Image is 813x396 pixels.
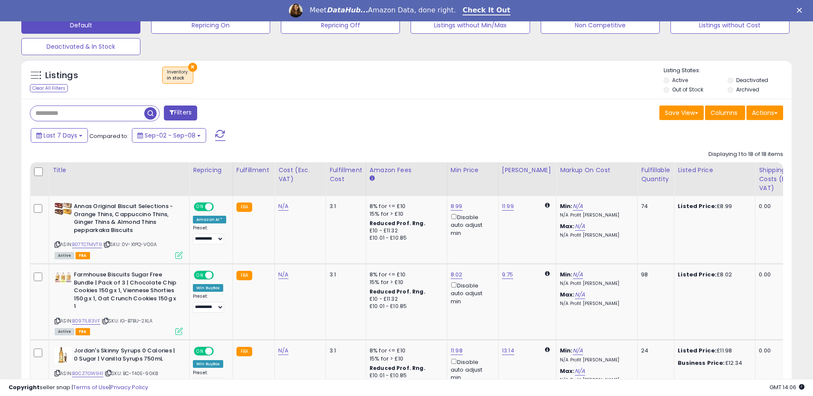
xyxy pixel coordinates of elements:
p: N/A Profit [PERSON_NAME] [560,301,631,307]
div: Shipping Costs (Exc. VAT) [759,166,803,193]
span: | SKU: BC-T40E-90K8 [105,370,158,377]
div: Disable auto adjust min [451,212,492,237]
a: N/A [573,270,583,279]
b: Min: [560,270,573,279]
div: 8% for <= £10 [370,202,440,210]
span: Inventory : [167,69,189,82]
span: OFF [213,348,226,355]
span: ON [195,203,205,211]
div: in stock [167,75,189,81]
button: Non Competitive [541,17,660,34]
div: 24 [641,347,667,355]
div: 15% for > £10 [370,210,440,218]
div: £8.02 [678,271,749,279]
a: Check It Out [463,6,510,15]
b: Listed Price: [678,346,717,355]
p: N/A Profit [PERSON_NAME] [560,281,631,287]
div: 3.1 [329,271,359,279]
div: seller snap | | [9,384,148,392]
div: ASIN: [55,271,183,334]
div: Repricing [193,166,229,175]
div: £10.01 - £10.85 [370,303,440,310]
div: Preset: [193,370,226,389]
div: 8% for <= £10 [370,347,440,355]
p: Listing States: [664,67,792,75]
span: All listings currently available for purchase on Amazon [55,328,74,335]
div: 74 [641,202,667,210]
button: × [188,63,197,72]
a: N/A [278,270,288,279]
span: Compared to: [89,132,128,140]
b: Min: [560,346,573,355]
a: N/A [575,367,585,375]
span: FBA [76,252,90,259]
b: Annas Original Biscuit Selections - Orange Thins, Cappuccino Thins, Ginger Thins & Almond Thins p... [74,202,178,236]
button: Default [21,17,140,34]
div: 3.1 [329,202,359,210]
img: 41iawhUgTOS._SL40_.jpg [55,271,72,284]
a: 9.75 [502,270,513,279]
b: Reduced Prof. Rng. [370,364,425,372]
div: Preset: [193,293,226,313]
a: 8.02 [451,270,463,279]
div: £10 - £11.32 [370,227,440,235]
label: Archived [736,86,759,93]
th: The percentage added to the cost of goods (COGS) that forms the calculator for Min & Max prices. [557,162,638,196]
div: Disable auto adjust min [451,281,492,305]
a: B07TCTMVT9 [72,241,102,248]
div: Amazon AI * [193,216,226,223]
b: Reduced Prof. Rng. [370,220,425,227]
p: N/A Profit [PERSON_NAME] [560,212,631,218]
div: Markup on Cost [560,166,634,175]
button: Listings without Min/Max [411,17,530,34]
div: Disable auto adjust min [451,357,492,382]
button: Repricing On [151,17,270,34]
b: Jordan's Skinny Syrups 0 Calories | 0 Sugar | Vanilla Syrups 750mL [74,347,178,365]
a: 11.98 [451,346,463,355]
div: Preset: [193,225,226,244]
b: Max: [560,290,575,299]
button: Deactivated & In Stock [21,38,140,55]
div: 8% for <= £10 [370,271,440,279]
b: Listed Price: [678,270,717,279]
span: OFF [213,203,226,211]
div: Min Price [451,166,495,175]
div: Fulfillment [236,166,271,175]
span: ON [195,272,205,279]
div: £8.99 [678,202,749,210]
span: | SKU: 0V-X1PQ-VO0A [103,241,157,248]
div: 0.00 [759,271,800,279]
div: Listed Price [678,166,752,175]
a: 11.99 [502,202,514,211]
div: Amazon Fees [370,166,443,175]
span: ON [195,348,205,355]
button: Sep-02 - Sep-08 [132,128,206,143]
div: Meet Amazon Data, done right. [309,6,456,15]
div: 98 [641,271,667,279]
small: FBA [236,347,252,356]
label: Active [672,76,688,84]
button: Save View [659,106,704,120]
span: Last 7 Days [44,131,77,140]
div: 15% for > £10 [370,355,440,363]
a: Terms of Use [73,383,109,391]
div: Win BuyBox [193,360,223,368]
div: Fulfillment Cost [329,166,362,184]
b: Reduced Prof. Rng. [370,288,425,295]
a: N/A [278,202,288,211]
span: Columns [711,109,737,117]
div: Close [797,8,805,13]
b: Listed Price: [678,202,717,210]
div: [PERSON_NAME] [502,166,553,175]
small: Amazon Fees. [370,175,375,182]
div: Win BuyBox [193,284,223,292]
button: Last 7 Days [31,128,88,143]
button: Filters [164,106,197,120]
b: Max: [560,222,575,230]
div: Fulfillable Quantity [641,166,670,184]
i: DataHub... [326,6,368,14]
label: Out of Stock [672,86,703,93]
small: FBA [236,202,252,212]
b: Farmhouse Biscuits Sugar Free Bundle | Pack of 3 | Chocolate Chip Cookies 150g x 1, Viennese Shor... [74,271,178,313]
div: ASIN: [55,202,183,258]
